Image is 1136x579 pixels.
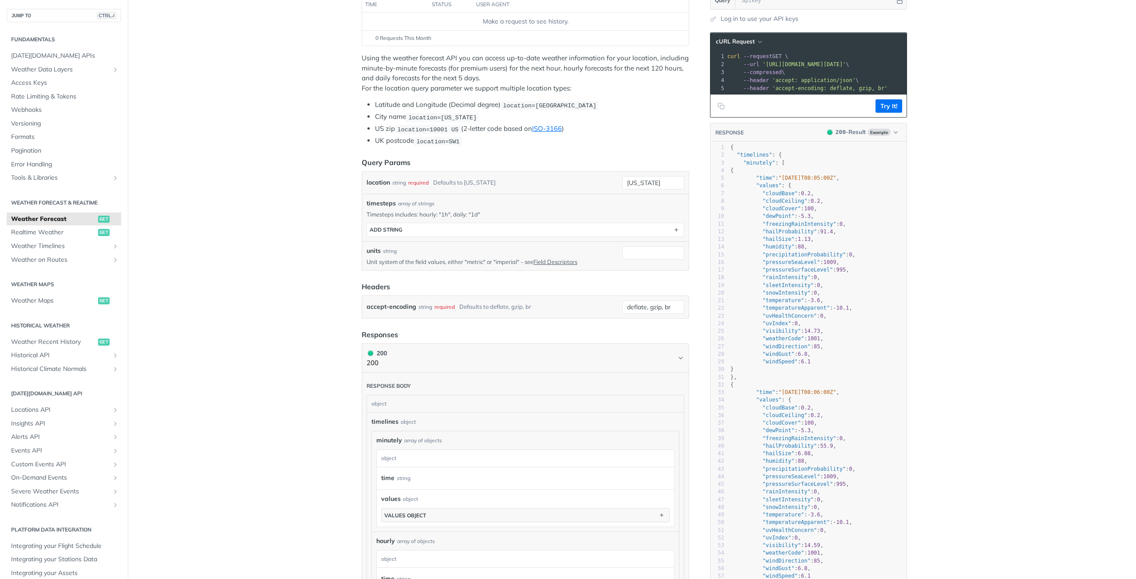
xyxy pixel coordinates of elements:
span: Historical API [11,351,110,360]
span: "cloudCeiling" [762,412,807,418]
span: : , [730,313,827,319]
a: Weather Recent Historyget [7,335,121,349]
span: "windSpeed" [762,358,797,365]
span: --compressed [743,69,782,75]
label: time [381,472,394,484]
span: Weather on Routes [11,256,110,264]
span: "values" [756,182,782,189]
span: 0.2 [801,190,811,197]
p: 200 [367,358,387,368]
button: Show subpages for Historical Climate Normals [112,366,119,373]
div: 30 [710,366,724,373]
span: 3.6 [811,297,820,303]
div: 3 [710,159,724,167]
a: Historical APIShow subpages for Historical API [7,349,121,362]
div: 19 [710,282,724,289]
button: Show subpages for Historical API [112,352,119,359]
li: Latitude and Longitude (Decimal degree) [375,100,689,110]
span: Example [868,129,891,136]
button: Show subpages for Locations API [112,406,119,414]
button: 200200-ResultExample [823,128,902,137]
div: 5 [710,84,726,92]
p: Unit system of the field values, either "metric" or "imperial" - see [367,258,619,266]
span: "pressureSeaLevel" [762,259,820,265]
span: location=[US_STATE] [408,114,477,121]
span: 'accept-encoding: deflate, gzip, br' [772,85,887,91]
span: - [807,297,810,303]
a: Insights APIShow subpages for Insights API [7,417,121,430]
span: - [833,305,836,311]
span: 0.2 [801,405,811,411]
div: - Result [836,128,866,137]
span: Formats [11,133,119,142]
span: "rainIntensity" [762,274,810,280]
div: 28 [710,351,724,358]
a: Weather Data LayersShow subpages for Weather Data Layers [7,63,121,76]
span: 6.1 [801,358,811,365]
a: Versioning [7,117,121,130]
span: 0 [817,282,820,288]
div: 200 [367,348,387,358]
span: "time" [756,389,775,395]
span: 0 [849,252,852,258]
span: 1009 [824,259,836,265]
span: : , [730,236,814,242]
div: 33 [710,389,724,396]
span: } [730,366,734,372]
div: 8 [710,197,724,205]
button: 200 200200 [367,348,684,368]
div: 16 [710,259,724,266]
a: Historical Climate NormalsShow subpages for Historical Climate Normals [7,362,121,376]
span: : , [730,305,852,311]
span: \ [727,69,785,75]
span: Rate Limiting & Tokens [11,92,119,101]
span: "freezingRainIntensity" [762,221,836,227]
span: : , [730,244,808,250]
div: Response body [367,382,411,390]
div: 20 [710,289,724,297]
span: "cloudBase" [762,190,797,197]
span: { [730,382,734,388]
a: Integrating your Stations Data [7,553,121,566]
div: string [383,247,397,255]
span: 995 [836,267,846,273]
a: Alerts APIShow subpages for Alerts API [7,430,121,444]
a: Realtime Weatherget [7,226,121,239]
span: Error Handling [11,160,119,169]
h2: Fundamentals [7,35,121,43]
span: : , [730,297,824,303]
a: Integrating your Flight Schedule [7,540,121,553]
p: Using the weather forecast API you can access up-to-date weather information for your location, i... [362,53,689,93]
div: 2 [710,151,724,159]
div: 25 [710,327,724,335]
span: curl [727,53,740,59]
a: Formats [7,130,121,144]
div: 13 [710,236,724,243]
li: US zip (2-letter code based on ) [375,124,689,134]
div: 22 [710,304,724,312]
div: 4 [710,76,726,84]
span: "cloudCeiling" [762,198,807,204]
span: 'accept: application/json' [772,77,856,83]
div: 2 [710,60,726,68]
div: 1 [710,144,724,151]
span: location=SW1 [416,138,459,145]
span: 88 [798,244,804,250]
span: 0.2 [811,198,820,204]
span: 10.1 [836,305,849,311]
span: GET \ [727,53,788,59]
span: 1001 [807,335,820,342]
div: required [434,300,455,313]
span: 5.3 [801,213,811,219]
span: "windDirection" [762,343,810,350]
span: 0 [795,320,798,327]
span: "weatherCode" [762,335,804,342]
span: : [ [730,160,785,166]
div: 21 [710,297,724,304]
div: object [367,395,682,412]
div: 24 [710,320,724,327]
a: [DATE][DOMAIN_NAME] APIs [7,49,121,63]
span: "minutely" [743,160,775,166]
div: 12 [710,228,724,236]
span: "time" [756,175,775,181]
